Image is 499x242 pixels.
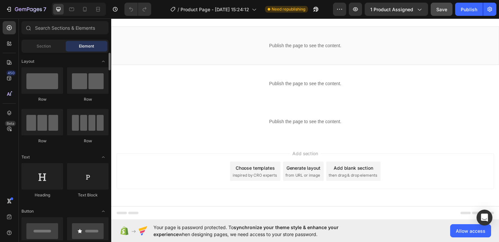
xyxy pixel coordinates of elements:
[79,43,94,49] span: Element
[21,192,63,198] div: Heading
[3,3,49,16] button: 7
[153,225,339,237] span: synchronize your theme style & enhance your experience
[181,6,249,13] span: Product Page - [DATE] 15:24:12
[21,154,30,160] span: Text
[98,206,109,217] span: Toggle open
[5,121,16,126] div: Beta
[21,21,109,34] input: Search Sections & Elements
[178,6,179,13] span: /
[455,3,483,16] button: Publish
[222,157,271,163] span: then drag & drop elements
[456,227,485,234] span: Allow access
[21,138,63,144] div: Row
[450,224,491,237] button: Allow access
[111,18,499,220] iframe: Design area
[6,70,16,76] div: 450
[179,149,214,156] div: Generate layout
[21,208,34,214] span: Button
[370,6,413,13] span: 1 product assigned
[124,157,169,163] span: inspired by CRO experts
[461,6,477,13] div: Publish
[98,152,109,162] span: Toggle open
[21,96,63,102] div: Row
[436,7,447,12] span: Save
[272,6,305,12] span: Need republishing
[365,3,428,16] button: 1 product assigned
[67,96,109,102] div: Row
[477,210,492,225] div: Open Intercom Messenger
[67,192,109,198] div: Text Block
[431,3,452,16] button: Save
[43,5,46,13] p: 7
[37,43,51,49] span: Section
[0,24,396,31] p: Publish the page to see the content.
[153,224,364,238] span: Your page is password protected. To when designing pages, we need access to your store password.
[183,134,214,141] span: Add section
[67,138,109,144] div: Row
[127,149,167,156] div: Choose templates
[227,149,267,156] div: Add blank section
[98,56,109,67] span: Toggle open
[178,157,213,163] span: from URL or image
[21,58,34,64] span: Layout
[124,3,151,16] div: Undo/Redo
